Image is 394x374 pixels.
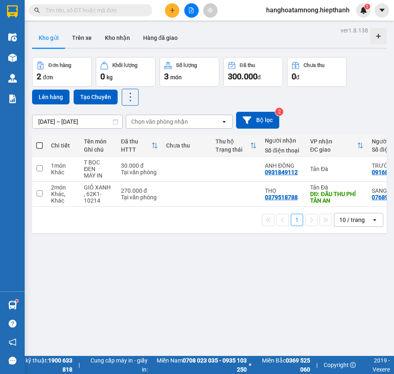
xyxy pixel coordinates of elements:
button: Số lượng3món [160,57,219,87]
span: Miền Bắc [253,356,310,374]
span: món [170,74,182,81]
button: Lên hàng [32,90,70,104]
span: Cung cấp máy in - giấy in: [86,356,147,374]
img: solution-icon [8,95,17,103]
strong: 0708 023 035 - 0935 103 250 [183,357,247,373]
button: Kho nhận [98,28,137,48]
div: Khác [51,169,76,175]
strong: 0369 525 060 [286,357,310,373]
div: DĐ: ĐẦU THU PHÍ TÂN AN [310,191,364,204]
span: message [9,357,16,365]
sup: 1 [16,300,18,302]
div: Tản Đà [310,166,364,172]
span: 1 [366,4,369,9]
div: Trạng thái [216,146,250,153]
div: Chi tiết [51,142,76,149]
svg: open [221,118,227,125]
div: Số điện thoại [265,147,302,154]
th: Toggle SortBy [117,135,162,157]
div: Tên món [84,138,113,145]
div: 2 món [51,184,76,191]
strong: 1900 633 818 [48,357,72,373]
input: Select a date range. [32,115,122,128]
div: Tạo kho hàng mới [370,28,387,44]
span: notification [9,338,16,346]
button: Chưa thu0đ [287,57,347,87]
span: hanghoatamnong.hiepthanh [260,5,356,15]
div: ANH ĐÔNG [265,162,302,169]
span: đ [296,74,299,81]
img: warehouse-icon [8,33,17,42]
div: 270.000 đ [121,187,158,194]
th: Toggle SortBy [211,135,261,157]
div: Tản Đà [310,184,364,191]
span: 3 [164,72,169,81]
div: Khác, Khác [51,191,76,204]
span: đ [257,74,261,81]
sup: 2 [275,108,283,116]
div: 0379518788 [265,194,298,201]
div: Chưa thu [166,142,207,149]
div: T BỌC ĐEN [84,159,113,172]
span: | [79,360,80,369]
button: Tạo Chuyến [74,90,118,104]
div: ĐC giao [310,146,357,153]
span: 300.000 [228,72,257,81]
button: Trên xe [65,28,98,48]
span: aim [207,7,213,13]
span: ⚪️ [249,363,251,367]
div: Đã thu [121,138,151,145]
div: ver 1.8.138 [341,26,368,35]
span: | [316,360,318,369]
span: caret-down [378,7,386,14]
div: Thu hộ [216,138,250,145]
span: Miền Nam [150,356,247,374]
div: Đơn hàng [49,62,71,68]
button: aim [203,3,218,18]
div: Chưa thu [304,62,324,68]
img: logo-vxr [7,5,18,18]
button: Bộ lọc [236,112,279,129]
div: 30.000 đ [121,162,158,169]
input: Tìm tên, số ĐT hoặc mã đơn [45,6,142,15]
span: file-add [188,7,194,13]
div: VP nhận [310,138,357,145]
span: plus [169,7,175,13]
div: MÁY IN [84,172,113,179]
span: question-circle [9,320,16,328]
div: GIỎ XANH , 62K1- 10214 [84,184,113,204]
div: THỌ [265,187,302,194]
div: Tại văn phòng [121,169,158,175]
img: warehouse-icon [8,53,17,62]
div: Người nhận [265,137,302,144]
div: 10 / trang [339,216,365,224]
button: 1 [291,214,303,226]
button: Hàng đã giao [137,28,184,48]
div: Số lượng [176,62,197,68]
button: Kho gửi [32,28,65,48]
th: Toggle SortBy [306,135,368,157]
div: Tại văn phòng [121,194,158,201]
span: đơn [43,74,53,81]
div: 0931849112 [265,169,298,175]
svg: open [371,217,378,223]
div: Ghi chú [84,146,113,153]
button: Khối lượng0kg [96,57,155,87]
div: 1 món [51,162,76,169]
sup: 1 [364,4,370,9]
img: warehouse-icon [8,74,17,83]
span: 0 [292,72,296,81]
span: 0 [100,72,105,81]
button: Đã thu300.000đ [223,57,283,87]
img: warehouse-icon [8,301,17,309]
div: Đã thu [240,62,255,68]
div: Chọn văn phòng nhận [131,118,188,126]
button: file-add [184,3,199,18]
span: copyright [350,362,356,368]
span: 2 [37,72,41,81]
div: HTTT [121,146,151,153]
img: icon-new-feature [360,7,367,14]
span: kg [107,74,113,81]
span: search [34,7,40,13]
button: caret-down [375,3,389,18]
